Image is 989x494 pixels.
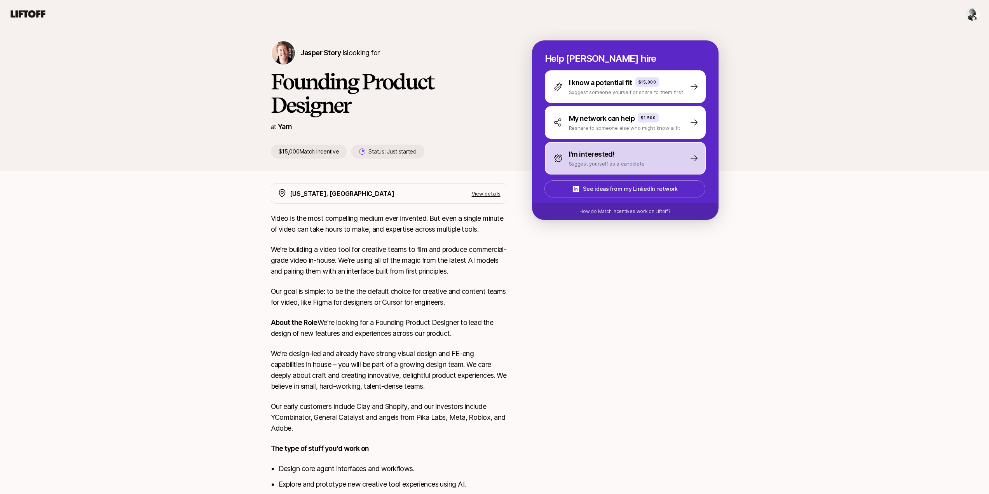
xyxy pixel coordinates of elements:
[569,113,635,124] p: My network can help
[278,122,292,131] a: Yarn
[271,317,507,339] p: We're looking for a Founding Product Designer to lead the design of new features and experiences ...
[271,444,369,452] strong: The type of stuff you'd work on
[271,318,317,326] strong: About the Role
[271,70,507,117] h1: Founding Product Designer
[271,244,507,277] p: We’re building a video tool for creative teams to film and produce commercial-grade video in-hous...
[271,401,507,434] p: Our early customers include Clay and Shopify, and our investors include YCombinator, General Cata...
[569,160,645,168] p: Suggest yourself as a candidate
[569,88,683,96] p: Suggest someone yourself or share to them first
[300,47,380,58] p: is looking for
[569,77,632,88] p: I know a potential fit
[272,41,295,65] img: Jasper Story
[638,79,656,85] p: $15,000
[966,7,980,21] button: Alp Yaprak
[279,463,507,474] li: Design core agent interfaces and workflows.
[271,348,507,392] p: We’re design-led and already have strong visual design and FE-eng capabilities in house – you wil...
[271,122,276,132] p: at
[641,115,656,121] p: $1,500
[368,147,416,156] p: Status:
[271,286,507,308] p: Our goal is simple: to be the the default choice for creative and content teams for video, like F...
[583,184,677,194] p: See ideas from my LinkedIn network
[387,148,417,155] span: Just started
[472,190,501,197] p: View details
[300,49,341,57] span: Jasper Story
[279,479,507,490] li: Explore and prototype new creative tool experiences using AI.
[271,213,507,235] p: Video is the most compelling medium ever invented. But even a single minute of video can take hou...
[569,124,680,132] p: Reshare to someone else who might know a fit
[966,7,979,21] img: Alp Yaprak
[569,149,615,160] p: I'm interested!
[544,180,705,197] button: See ideas from my LinkedIn network
[271,145,347,159] p: $15,000 Match Incentive
[290,189,394,199] p: [US_STATE], [GEOGRAPHIC_DATA]
[579,208,670,215] p: How do Match Incentives work on Liftoff?
[545,53,706,64] p: Help [PERSON_NAME] hire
